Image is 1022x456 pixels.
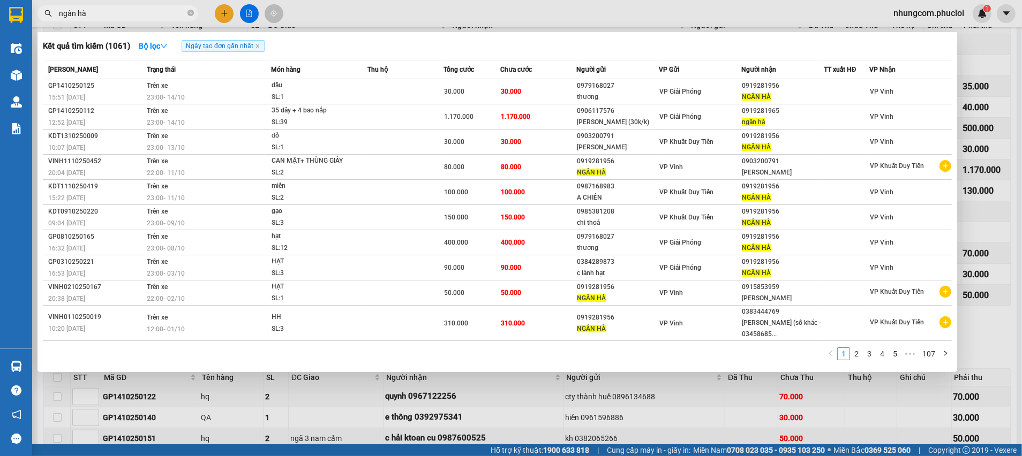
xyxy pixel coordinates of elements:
span: VP Vinh [870,188,893,196]
div: [PERSON_NAME] [577,142,659,153]
span: 100.000 [501,188,525,196]
div: thương [577,92,659,103]
span: 23:00 - 13/10 [147,144,185,151]
span: 30.000 [444,138,464,146]
span: Tổng cước [444,66,474,73]
span: 23:00 - 14/10 [147,94,185,101]
span: 16:32 [DATE] [48,245,85,252]
span: 09:04 [DATE] [48,219,85,227]
span: NGÂN HÀ [742,194,771,201]
span: close-circle [187,10,194,16]
img: warehouse-icon [11,361,22,372]
div: 0919281956 [742,206,823,217]
div: 0903200791 [577,131,659,142]
div: GP1410250125 [48,80,144,92]
div: 0919281965 [742,105,823,117]
span: 23:00 - 09/10 [147,219,185,227]
span: 23:00 - 11/10 [147,194,185,202]
span: close [255,43,260,49]
img: warehouse-icon [11,70,22,81]
div: 0919281956 [742,256,823,268]
span: plus-circle [940,316,951,328]
span: Người nhận [741,66,776,73]
span: VP Vinh [870,214,893,221]
a: 107 [919,348,938,360]
span: left [828,350,834,356]
span: 400.000 [444,239,468,246]
span: Thu hộ [367,66,388,73]
li: Next 5 Pages [901,347,919,360]
div: 0979168027 [577,231,659,242]
div: 0906117576 [577,105,659,117]
span: NGÂN HÀ [742,219,771,226]
span: VP Giải Phóng [659,264,701,271]
span: Trên xe [147,283,168,291]
span: notification [11,409,21,420]
span: VP Vinh [870,88,893,95]
span: Người gửi [577,66,606,73]
li: 2 [850,347,863,360]
span: 90.000 [444,264,464,271]
span: 20:38 [DATE] [48,295,85,302]
div: SL: 2 [272,167,352,179]
span: 50.000 [501,289,521,297]
span: VP Nhận [869,66,896,73]
div: 0384289873 [577,256,659,268]
img: logo-vxr [9,7,23,23]
span: 12:00 - 01/10 [147,325,185,333]
div: 0985381208 [577,206,659,217]
span: Trên xe [147,132,168,140]
span: NGÂN HÀ [742,93,771,101]
li: 1 [837,347,850,360]
span: 150.000 [444,214,468,221]
span: NGÂN HÀ [577,294,606,302]
li: Previous Page [824,347,837,360]
li: 107 [919,347,939,360]
span: 150.000 [501,214,525,221]
span: Trên xe [147,314,168,321]
span: 80.000 [444,163,464,171]
span: 16:53 [DATE] [48,270,85,277]
span: 310.000 [444,320,468,327]
img: warehouse-icon [11,96,22,108]
span: VP Khuất Duy Tiến [870,162,924,170]
span: question-circle [11,385,21,396]
div: HH [272,311,352,323]
span: 10:07 [DATE] [48,144,85,151]
span: Trên xe [147,107,168,115]
div: 0383444769 [742,306,823,317]
span: 50.000 [444,289,464,297]
span: NGÂN HÀ [742,269,771,277]
span: VP Khuất Duy Tiến [659,138,713,146]
span: VP Khuất Duy Tiến [659,188,713,196]
div: VINH0110250019 [48,311,144,323]
span: VP Khuất Duy Tiến [870,318,924,326]
div: GP0810250165 [48,231,144,242]
div: GP1410250112 [48,105,144,117]
div: [PERSON_NAME] (30k/k) [577,117,659,128]
span: message [11,434,21,444]
li: Next Page [939,347,952,360]
div: KDT1110250419 [48,181,144,192]
span: VP Gửi [659,66,679,73]
div: gạo [272,206,352,217]
div: KDT0910250220 [48,206,144,217]
span: TT xuất HĐ [824,66,856,73]
div: A CHIẾN [577,192,659,203]
span: NGÂN HÀ [742,143,771,151]
div: CAN MẬT+ THÙNG GIẤY [272,155,352,167]
div: SL: 39 [272,117,352,128]
span: 100.000 [444,188,468,196]
span: 22:00 - 11/10 [147,169,185,177]
span: VP Vinh [870,264,893,271]
div: 0919281956 [577,282,659,293]
span: 1.170.000 [444,113,474,120]
span: Món hàng [271,66,300,73]
div: 35 dây + 4 bao nắp [272,105,352,117]
button: right [939,347,952,360]
span: 23:00 - 08/10 [147,245,185,252]
span: Trên xe [147,183,168,190]
div: [PERSON_NAME] (số khác - 03458685... [742,317,823,340]
span: ngân hà [742,118,765,126]
strong: Bộ lọc [139,42,168,50]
